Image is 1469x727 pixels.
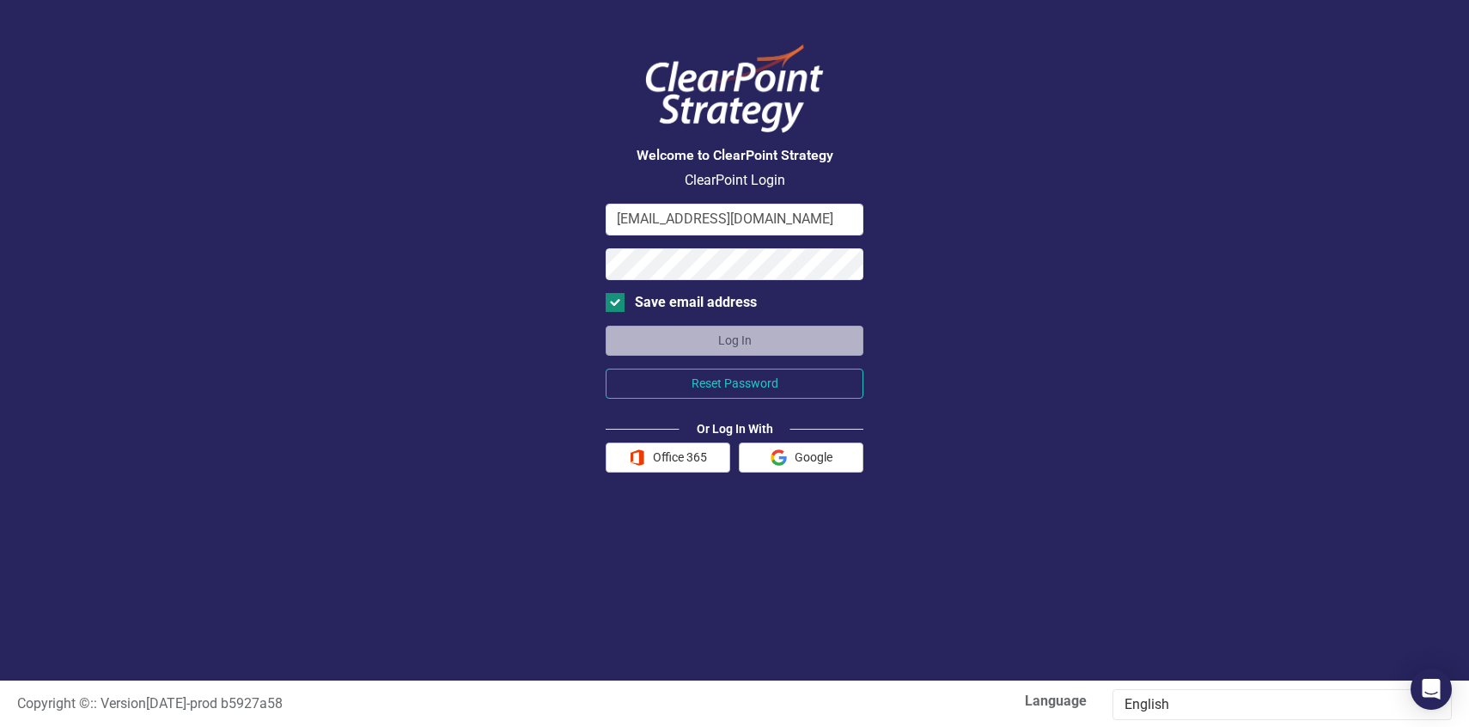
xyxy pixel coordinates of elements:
[1125,695,1422,715] div: English
[631,34,838,144] img: ClearPoint Logo
[606,369,863,399] button: Reset Password
[680,420,790,437] div: Or Log In With
[739,443,863,473] button: Google
[771,449,787,466] img: Google
[4,694,734,714] div: :: Version [DATE] - prod b5927a58
[629,449,645,466] img: Office 365
[17,695,90,712] span: Copyright ©
[606,148,863,163] h3: Welcome to ClearPoint Strategy
[606,326,863,356] button: Log In
[635,293,757,313] div: Save email address
[747,692,1087,712] label: Language
[606,443,730,473] button: Office 365
[606,204,863,235] input: Email Address
[1411,669,1452,710] div: Open Intercom Messenger
[606,171,863,191] p: ClearPoint Login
